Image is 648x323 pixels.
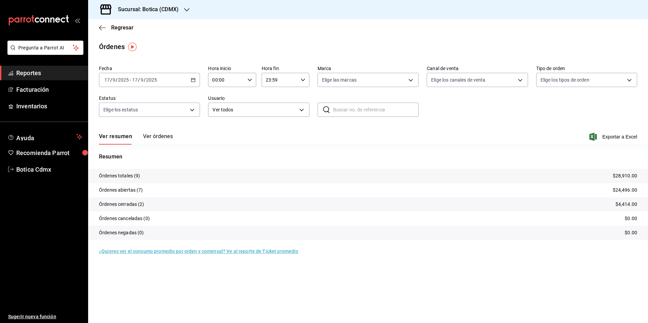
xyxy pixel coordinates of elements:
[208,66,256,71] label: Hora inicio
[118,77,129,83] input: ----
[99,229,144,236] p: Órdenes negadas (0)
[112,77,116,83] input: --
[99,42,125,52] div: Órdenes
[7,41,83,55] button: Pregunta a Parrot AI
[99,66,200,71] label: Fecha
[16,68,82,78] span: Reportes
[99,215,150,222] p: Órdenes canceladas (0)
[143,133,173,145] button: Ver órdenes
[130,77,131,83] span: -
[431,77,485,83] span: Elige los canales de venta
[208,96,309,101] label: Usuario
[138,77,140,83] span: /
[8,313,82,320] span: Sugerir nueva función
[615,201,637,208] p: $4,414.00
[322,77,357,83] span: Elige las marcas
[128,43,137,51] img: Tooltip marker
[613,172,637,179] p: $28,910.00
[318,66,419,71] label: Marca
[427,66,528,71] label: Canal de venta
[18,44,73,51] span: Pregunta a Parrot AI
[212,106,297,113] span: Ver todos
[536,66,637,71] label: Tipo de orden
[116,77,118,83] span: /
[541,77,589,83] span: Elige los tipos de orden
[99,96,200,101] label: Estatus
[146,77,157,83] input: ----
[333,103,419,116] input: Buscar no. de referencia
[104,77,110,83] input: --
[16,102,82,111] span: Inventarios
[591,133,637,141] button: Exportar a Excel
[99,153,637,161] p: Resumen
[144,77,146,83] span: /
[111,24,134,31] span: Regresar
[132,77,138,83] input: --
[113,5,179,14] h3: Sucursal: Botica (CDMX)
[16,165,82,174] span: Botica Cdmx
[103,106,138,113] span: Elige los estatus
[99,133,173,145] div: navigation tabs
[625,229,637,236] p: $0.00
[16,133,74,141] span: Ayuda
[99,187,143,194] p: Órdenes abiertas (7)
[99,24,134,31] button: Regresar
[5,49,83,56] a: Pregunta a Parrot AI
[140,77,144,83] input: --
[613,187,637,194] p: $24,496.00
[99,249,298,254] a: ¿Quieres ver el consumo promedio por orden y comensal? Ve al reporte de Ticket promedio
[99,172,140,179] p: Órdenes totales (9)
[99,201,144,208] p: Órdenes cerradas (2)
[625,215,637,222] p: $0.00
[75,18,80,23] button: open_drawer_menu
[16,148,82,157] span: Recomienda Parrot
[99,133,132,145] button: Ver resumen
[262,66,309,71] label: Hora fin
[110,77,112,83] span: /
[16,85,82,94] span: Facturación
